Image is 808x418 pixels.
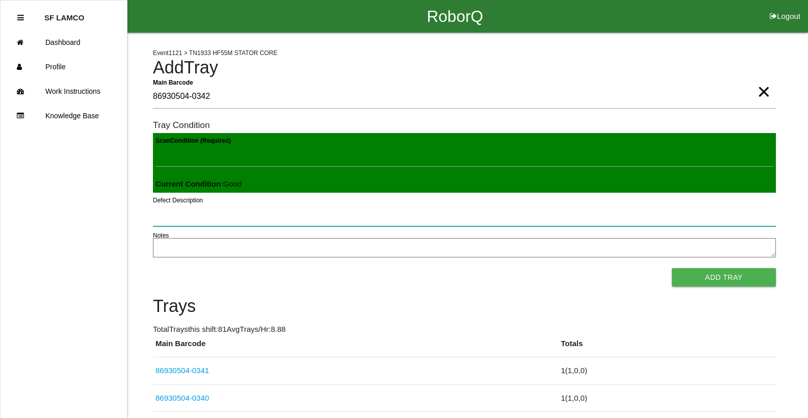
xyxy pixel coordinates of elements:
a: Dashboard [1,30,127,55]
b: Main Barcode [153,79,193,86]
label: Defect Description [153,196,203,205]
h6: Tray Condition [153,120,776,130]
p: Total Trays this shift: 81 Avg Trays /Hr: 8.88 [153,324,776,335]
b: Current Condition [155,179,221,188]
a: Profile [1,55,127,79]
a: Work Instructions [1,79,127,103]
b: Scan Condition (Required) [155,137,231,144]
th: Main Barcode [153,338,558,357]
a: 86930504-0340 [155,394,209,402]
div: Close [17,6,24,30]
td: 1 ( 1 , 0 , 0 ) [558,384,775,412]
a: Knowledge Base [1,103,127,128]
td: 1 ( 1 , 0 , 0 ) [558,357,775,385]
h4: Add Tray [153,58,776,77]
span: Clear Input [757,71,770,92]
label: Notes [153,231,169,240]
h4: Trays [153,297,776,316]
a: 86930504-0341 [155,366,209,375]
button: Add Tray [672,268,776,286]
input: Required [153,85,776,109]
span: Event 1121 > TN1933 HF55M STATOR CORE [153,49,277,57]
th: Totals [558,338,775,357]
span: : Good [155,179,242,188]
p: SF LAMCO [44,6,84,22]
